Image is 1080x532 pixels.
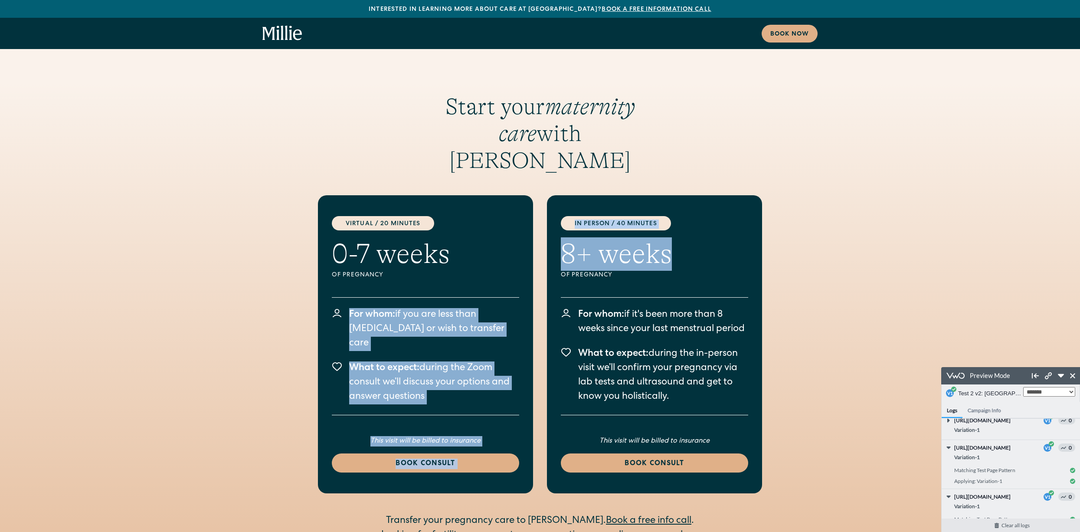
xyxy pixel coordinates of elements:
[117,125,134,134] span: 0
[0,35,21,51] h4: Logs
[17,19,82,34] button: Test 2 v2: [GEOGRAPHIC_DATA] (Split URL) (ID: 10)
[262,26,302,41] a: home
[102,49,110,57] div: V
[102,126,110,134] div: V
[13,126,91,134] span: [URL][DOMAIN_NAME]
[561,216,671,230] div: in person / 40 minutes
[332,271,450,280] div: Of pregnancy
[13,108,134,119] div: Applying: Variation-1
[349,310,395,320] span: For whom:
[13,85,134,95] div: Variation-1
[332,216,434,230] div: Virtual / 20 Minutes
[13,147,134,158] div: Matching Test Page Pattern
[606,516,691,526] a: Book a free info call
[370,438,481,445] em: This visit will be billed to insurance
[561,271,672,280] div: Of pregnancy
[107,78,109,83] span: 1
[332,453,519,473] a: Book consult
[561,237,672,271] h2: 8+ weeks
[13,77,91,85] span: [URL][DOMAIN_NAME]
[561,453,748,473] a: Book consult
[762,25,818,43] a: Book now
[332,237,450,271] h2: 0-7 weeks
[411,93,669,174] h3: Start your with [PERSON_NAME]
[342,459,509,469] div: Book consult
[349,361,519,404] p: during the Zoom consult we’ll discuss your options and answer questions
[13,57,134,68] div: Variation-1
[499,94,635,147] em: maternity care
[578,308,748,337] p: if it's been more than 8 weeks since your last menstrual period
[107,127,109,132] span: 1
[578,310,624,320] span: For whom:
[13,98,134,108] div: Matching Test Page Pattern
[117,49,134,57] span: 0
[578,347,748,404] p: during the in-person visit we’ll confirm your pregnancy via lab tests and ultrasound and get to k...
[13,134,134,144] div: Variation-1
[373,514,707,529] div: Transfer your pregnancy care to [PERSON_NAME]. .
[117,76,134,85] span: 0
[21,35,65,51] h4: Campaign Info
[13,49,91,57] span: [URL][DOMAIN_NAME]
[349,308,519,351] p: if you are less than [MEDICAL_DATA] or wish to transfer care
[102,77,110,85] div: V
[349,364,419,373] span: What to expect:
[599,438,710,445] em: This visit will be billed to insurance
[602,7,711,13] a: Book a free information call
[578,349,648,359] span: What to expect:
[571,459,738,469] div: Book consult
[107,51,109,56] span: 1
[770,30,809,39] div: Book now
